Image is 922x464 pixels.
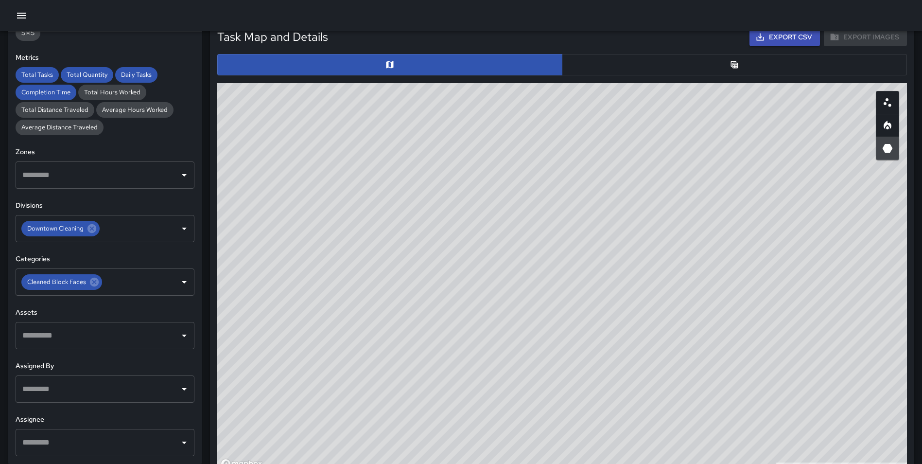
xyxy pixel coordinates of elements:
div: Total Hours Worked [78,85,146,100]
button: Scatterplot [876,91,899,114]
svg: Scatterplot [882,97,893,108]
span: SMS [16,29,40,37]
h6: Categories [16,254,194,265]
span: Total Distance Traveled [16,106,94,114]
span: Average Distance Traveled [16,123,104,131]
div: Completion Time [16,85,76,100]
button: Open [177,275,191,289]
div: Total Quantity [61,67,113,83]
h5: Task Map and Details [217,29,328,45]
h6: Zones [16,147,194,158]
svg: Map [385,60,395,70]
svg: Heatmap [882,120,893,131]
h6: Divisions [16,200,194,211]
span: Total Quantity [61,71,113,79]
button: Open [177,168,191,182]
span: Cleaned Block Faces [21,276,92,287]
span: Total Hours Worked [78,88,146,96]
div: Total Tasks [16,67,59,83]
button: Open [177,222,191,235]
h6: Assignee [16,414,194,425]
div: Cleaned Block Faces [21,274,102,290]
div: Daily Tasks [115,67,157,83]
div: Average Distance Traveled [16,120,104,135]
span: Average Hours Worked [96,106,174,114]
button: Map [217,54,562,75]
h6: Assets [16,307,194,318]
button: Heatmap [876,114,899,137]
button: Open [177,436,191,449]
span: Completion Time [16,88,76,96]
svg: Table [730,60,739,70]
svg: 3D Heatmap [882,143,893,154]
button: Export CSV [749,28,820,46]
div: Total Distance Traveled [16,102,94,118]
button: 3D Heatmap [876,137,899,160]
div: Downtown Cleaning [21,221,100,236]
h6: Assigned By [16,361,194,372]
button: Table [562,54,907,75]
button: Open [177,329,191,342]
span: Daily Tasks [115,71,157,79]
div: Average Hours Worked [96,102,174,118]
div: SMS [16,25,40,41]
span: Total Tasks [16,71,59,79]
button: Open [177,382,191,396]
span: Downtown Cleaning [21,223,89,234]
h6: Metrics [16,53,194,63]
